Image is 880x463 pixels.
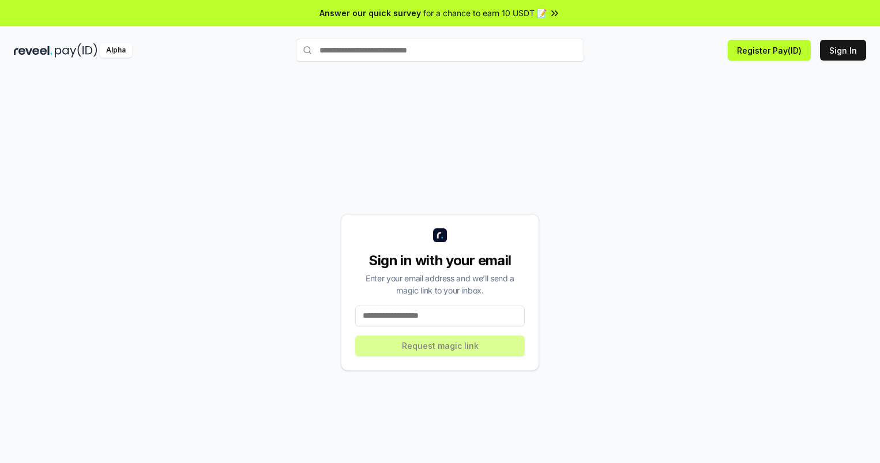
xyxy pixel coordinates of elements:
button: Register Pay(ID) [728,40,811,61]
img: reveel_dark [14,43,52,58]
div: Enter your email address and we’ll send a magic link to your inbox. [355,272,525,296]
span: for a chance to earn 10 USDT 📝 [423,7,547,19]
img: pay_id [55,43,97,58]
button: Sign In [820,40,866,61]
img: logo_small [433,228,447,242]
div: Alpha [100,43,132,58]
div: Sign in with your email [355,251,525,270]
span: Answer our quick survey [319,7,421,19]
